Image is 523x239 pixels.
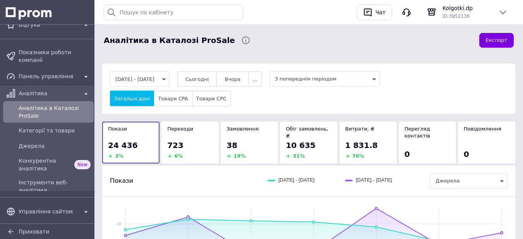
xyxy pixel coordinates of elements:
button: Експорт [479,33,514,48]
span: Джерела [430,173,508,189]
span: Переходи [167,126,193,132]
div: Чат [374,7,387,18]
span: Сьогодні [185,76,209,82]
span: Витрати, ₴ [345,126,375,132]
button: Товари CPC [192,91,231,106]
button: Сьогодні [177,71,217,87]
button: ... [248,71,261,87]
span: 38 [226,141,237,150]
span: Перегляд контактів [405,126,430,139]
span: ID: 3852136 [442,14,470,19]
button: Товари CPA [154,91,192,106]
span: З попереднім періодом [269,71,380,87]
input: Пошук по кабінету [104,5,243,20]
span: 0 [405,150,410,159]
span: Інструменти веб-аналітики [19,179,91,194]
span: Kolgotki.dp [442,4,492,12]
span: Панель управління [19,72,78,80]
span: Покази [110,177,133,185]
span: 723 [167,141,183,150]
span: Обіг замовлень, ₴ [286,126,328,139]
button: Вчора [216,71,249,87]
button: Чат [357,5,392,20]
span: Замовлення [226,126,259,132]
span: Товари CPA [158,96,188,101]
span: Вчора [225,76,240,82]
span: Показники роботи компанії [19,48,91,64]
span: Управління сайтом [19,208,78,215]
button: [DATE] - [DATE] [110,71,170,87]
span: 24 436 [108,141,138,150]
span: Відгуки [19,21,78,29]
button: Загальні дані [110,91,154,106]
span: 31 % [293,153,305,159]
span: Товари CPC [196,96,226,101]
span: Загальні дані [114,96,150,101]
span: Приховати [19,229,49,235]
span: Конкурентна аналітика [19,157,71,172]
span: Категорії та товари [19,127,91,134]
span: 0 [464,150,469,159]
span: Аналітика в Каталозі ProSale [19,104,91,120]
span: 19 % [233,153,245,159]
span: ... [252,76,257,82]
text: 4k [117,221,122,227]
span: Покази [108,126,127,132]
span: Джерела [19,142,91,150]
span: New [74,160,91,169]
span: Повідомлення [464,126,501,132]
span: Аналітика в Каталозі ProSale [104,35,235,46]
span: 70 % [352,153,364,159]
span: 3 % [115,153,123,159]
span: 6 % [174,153,183,159]
span: Аналітика [19,89,78,97]
span: 10 635 [286,141,316,150]
span: 1 831.8 [345,141,378,150]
